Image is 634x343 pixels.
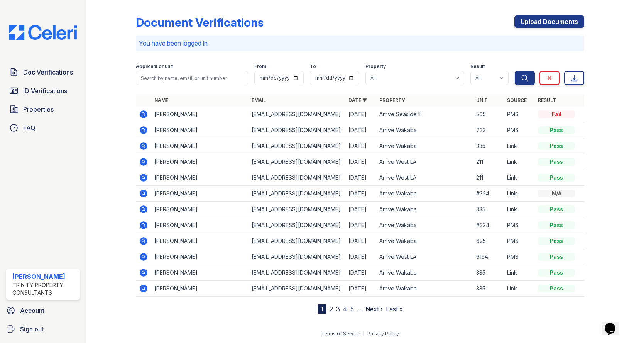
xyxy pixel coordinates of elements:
[151,186,248,202] td: [PERSON_NAME]
[249,217,345,233] td: [EMAIL_ADDRESS][DOMAIN_NAME]
[336,305,340,313] a: 3
[3,25,83,40] img: CE_Logo_Blue-a8612792a0a2168367f1c8372b55b34899dd931a85d93a1a3d3e32e68fde9ad4.png
[379,97,405,103] a: Property
[20,324,44,334] span: Sign out
[350,305,354,313] a: 5
[538,205,575,213] div: Pass
[249,122,345,138] td: [EMAIL_ADDRESS][DOMAIN_NAME]
[376,107,473,122] td: Arrive Seaside II
[151,265,248,281] td: [PERSON_NAME]
[136,15,264,29] div: Document Verifications
[538,110,575,118] div: Fail
[473,154,504,170] td: 211
[6,120,80,136] a: FAQ
[151,233,248,249] td: [PERSON_NAME]
[23,86,67,95] span: ID Verifications
[357,304,362,314] span: …
[3,321,83,337] a: Sign out
[538,269,575,277] div: Pass
[504,186,535,202] td: Link
[538,126,575,134] div: Pass
[470,63,485,70] label: Result
[321,331,360,336] a: Terms of Service
[538,142,575,150] div: Pass
[367,331,399,336] a: Privacy Policy
[136,71,248,85] input: Search by name, email, or unit number
[23,123,36,132] span: FAQ
[538,158,575,166] div: Pass
[345,122,376,138] td: [DATE]
[151,154,248,170] td: [PERSON_NAME]
[6,102,80,117] a: Properties
[363,331,365,336] div: |
[345,154,376,170] td: [DATE]
[249,281,345,297] td: [EMAIL_ADDRESS][DOMAIN_NAME]
[473,217,504,233] td: #324
[139,39,581,48] p: You have been logged in
[538,253,575,261] div: Pass
[154,97,168,103] a: Name
[473,281,504,297] td: 335
[151,217,248,233] td: [PERSON_NAME]
[151,138,248,154] td: [PERSON_NAME]
[504,138,535,154] td: Link
[345,233,376,249] td: [DATE]
[473,249,504,265] td: 615A
[348,97,367,103] a: Date ▼
[345,107,376,122] td: [DATE]
[386,305,403,313] a: Last »
[23,105,54,114] span: Properties
[504,249,535,265] td: PMS
[23,68,73,77] span: Doc Verifications
[376,122,473,138] td: Arrive Wakaba
[504,170,535,186] td: Link
[514,15,584,28] a: Upload Documents
[345,202,376,217] td: [DATE]
[151,107,248,122] td: [PERSON_NAME]
[473,107,504,122] td: 505
[249,170,345,186] td: [EMAIL_ADDRESS][DOMAIN_NAME]
[136,63,173,70] label: Applicant or unit
[345,249,376,265] td: [DATE]
[6,83,80,98] a: ID Verifications
[473,122,504,138] td: 733
[6,65,80,80] a: Doc Verifications
[504,122,535,138] td: PMS
[249,154,345,170] td: [EMAIL_ADDRESS][DOMAIN_NAME]
[504,107,535,122] td: PMS
[151,281,248,297] td: [PERSON_NAME]
[504,202,535,217] td: Link
[249,107,345,122] td: [EMAIL_ADDRESS][DOMAIN_NAME]
[345,217,376,233] td: [DATE]
[345,170,376,186] td: [DATE]
[473,138,504,154] td: 335
[538,221,575,229] div: Pass
[330,305,333,313] a: 2
[538,190,575,197] div: N/A
[151,170,248,186] td: [PERSON_NAME]
[376,217,473,233] td: Arrive Wakaba
[365,305,383,313] a: Next ›
[365,63,386,70] label: Property
[249,138,345,154] td: [EMAIL_ADDRESS][DOMAIN_NAME]
[376,249,473,265] td: Arrive West LA
[20,306,44,315] span: Account
[249,265,345,281] td: [EMAIL_ADDRESS][DOMAIN_NAME]
[473,202,504,217] td: 335
[3,303,83,318] a: Account
[538,237,575,245] div: Pass
[538,97,556,103] a: Result
[376,265,473,281] td: Arrive Wakaba
[473,265,504,281] td: 335
[151,202,248,217] td: [PERSON_NAME]
[376,138,473,154] td: Arrive Wakaba
[376,154,473,170] td: Arrive West LA
[249,186,345,202] td: [EMAIL_ADDRESS][DOMAIN_NAME]
[504,154,535,170] td: Link
[602,312,626,335] iframe: chat widget
[343,305,347,313] a: 4
[507,97,527,103] a: Source
[504,217,535,233] td: PMS
[376,170,473,186] td: Arrive West LA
